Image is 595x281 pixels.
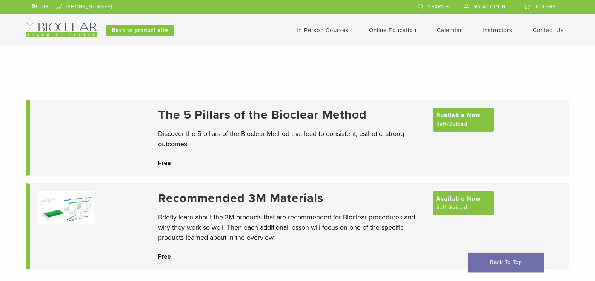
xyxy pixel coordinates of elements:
[158,253,171,260] span: Free
[483,27,512,34] a: Instructors
[468,253,544,272] a: Back To Top
[158,108,426,122] a: The 5 Pillars of the Bioclear Method
[436,203,467,212] span: Self-Guided
[436,111,480,120] span: Available Now
[158,191,426,205] a: Recommended 3M Materials
[473,4,509,10] span: My Account
[158,129,426,149] p: Discover the 5 pillars of the Bioclear Method that lead to consistent, esthetic, strong outcomes.
[158,160,171,166] span: Free
[536,4,556,10] span: 0 items
[428,4,449,10] span: Search
[437,27,462,34] a: Calendar
[436,120,467,129] span: Self-Guided
[106,25,174,36] a: Back to product site
[297,27,349,34] a: In-Person Courses
[433,108,494,132] a: Available Now Self-Guided
[26,23,97,37] img: Bioclear
[436,194,480,203] span: Available Now
[533,27,564,34] a: Contact Us
[369,27,417,34] a: Online Education
[433,191,494,215] a: Available Now Self-Guided
[158,212,426,243] p: Briefly learn about the 3M products that are recommended for Bioclear procedures and why they wor...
